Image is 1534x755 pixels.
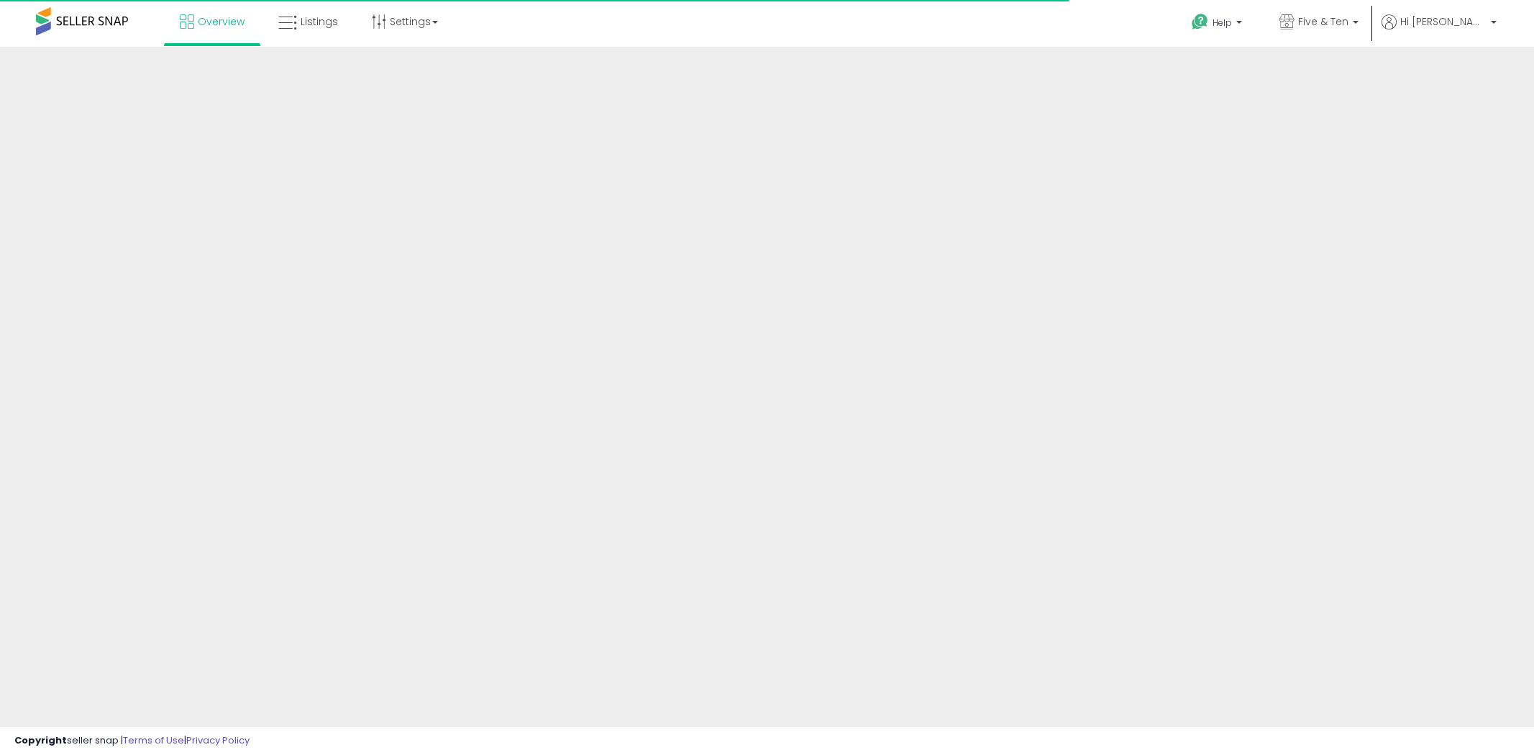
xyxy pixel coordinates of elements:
[198,14,245,29] span: Overview
[1400,14,1487,29] span: Hi [PERSON_NAME]
[1382,14,1497,47] a: Hi [PERSON_NAME]
[1298,14,1348,29] span: Five & Ten
[1213,17,1232,29] span: Help
[1180,2,1256,47] a: Help
[1191,13,1209,31] i: Get Help
[301,14,338,29] span: Listings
